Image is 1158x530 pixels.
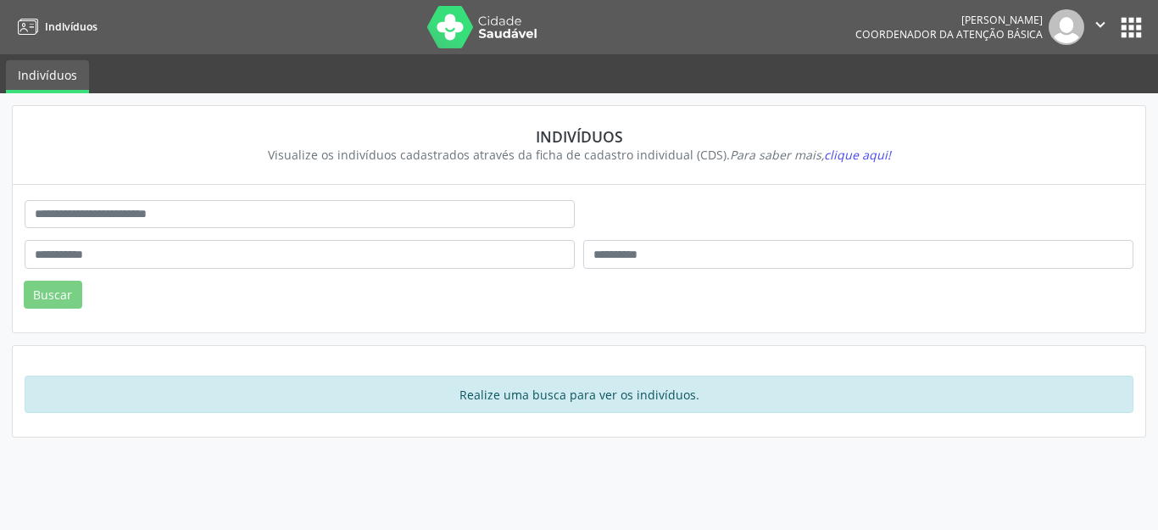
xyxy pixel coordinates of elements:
[824,147,891,163] span: clique aqui!
[24,281,82,310] button: Buscar
[1049,9,1084,45] img: img
[36,146,1122,164] div: Visualize os indivíduos cadastrados através da ficha de cadastro individual (CDS).
[45,20,97,34] span: Indivíduos
[6,60,89,93] a: Indivíduos
[25,376,1133,413] div: Realize uma busca para ver os indivíduos.
[855,13,1043,27] div: [PERSON_NAME]
[1116,13,1146,42] button: apps
[12,13,97,41] a: Indivíduos
[1091,15,1110,34] i: 
[730,147,891,163] i: Para saber mais,
[1084,9,1116,45] button: 
[855,27,1043,42] span: Coordenador da Atenção Básica
[36,127,1122,146] div: Indivíduos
